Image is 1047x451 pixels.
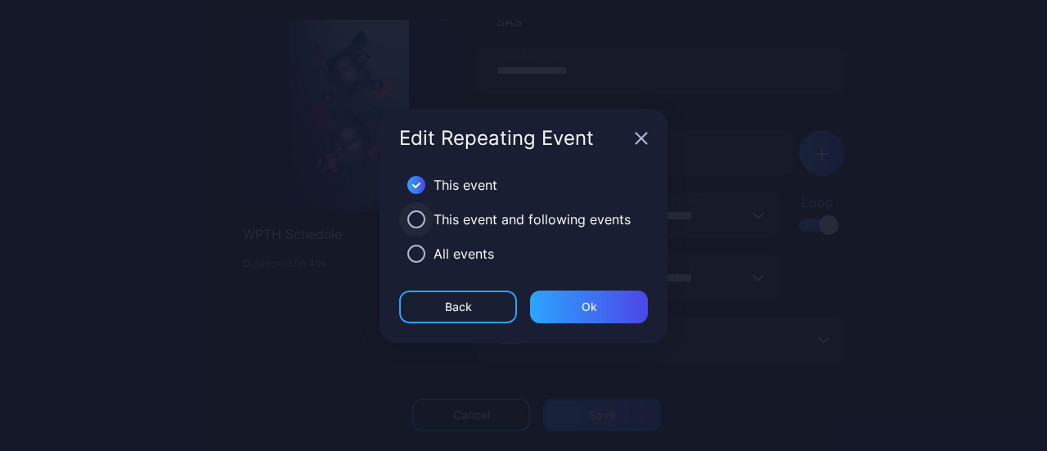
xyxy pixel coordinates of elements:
[582,300,597,313] div: Ok
[434,175,497,195] div: This event
[399,291,517,323] button: Back
[530,291,648,323] button: Ok
[434,244,494,264] div: All events
[445,300,472,313] div: Back
[434,210,631,229] div: This event and following events
[399,129,628,148] div: Edit Repeating Event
